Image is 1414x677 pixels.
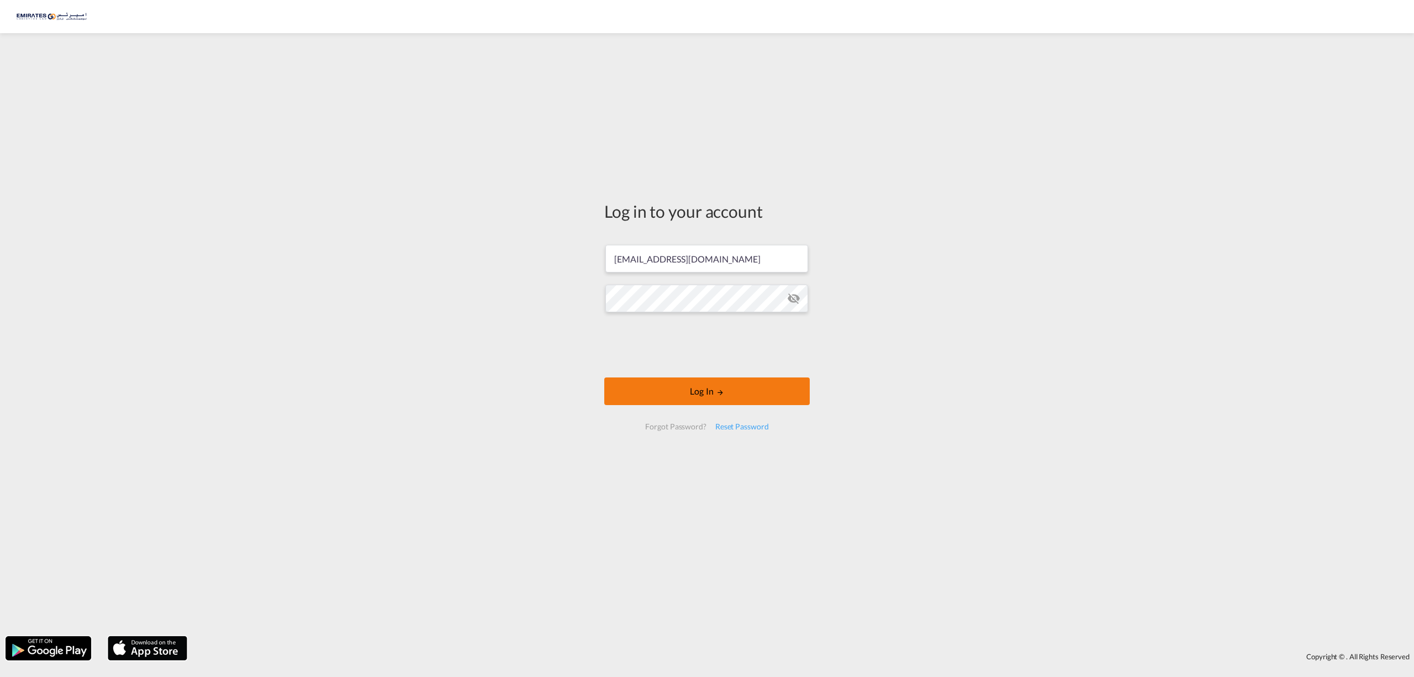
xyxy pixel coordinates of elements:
div: Reset Password [711,417,773,437]
iframe: reCAPTCHA [623,323,791,366]
button: LOGIN [604,377,810,405]
div: Forgot Password? [641,417,710,437]
input: Enter email/phone number [605,245,808,272]
img: apple.png [107,635,188,662]
div: Copyright © . All Rights Reserved [193,647,1414,666]
md-icon: icon-eye-off [787,292,800,305]
img: google.png [4,635,92,662]
div: Log in to your account [604,200,810,223]
img: c67187802a5a11ec94275b5db69a26e6.png [17,4,91,29]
